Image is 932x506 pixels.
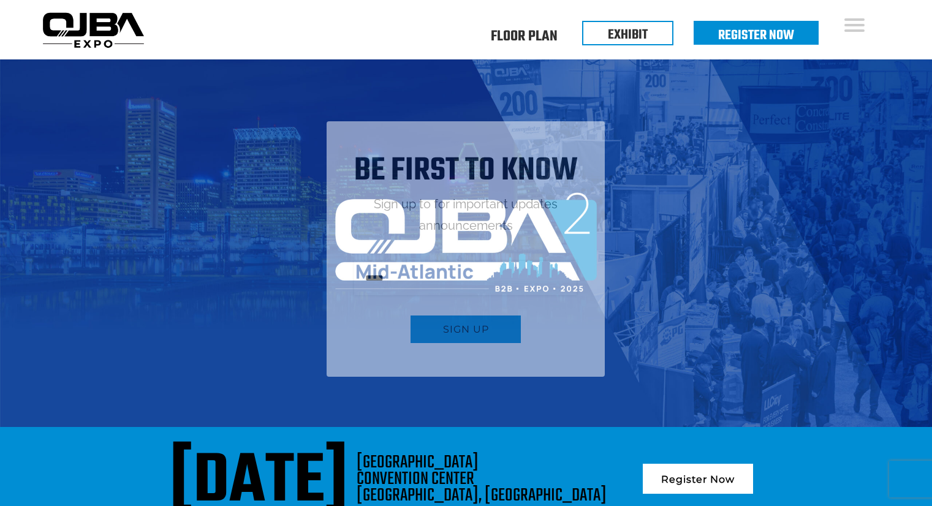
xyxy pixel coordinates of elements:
button: Sign up [411,315,521,343]
a: EXHIBIT [608,25,648,45]
a: Register Now [643,464,753,494]
a: Register Now [718,25,794,46]
p: Sign up to for important updates announcements [327,194,605,236]
h1: Be first to know [327,152,605,191]
div: [GEOGRAPHIC_DATA] CONVENTION CENTER [GEOGRAPHIC_DATA], [GEOGRAPHIC_DATA] [357,455,607,504]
